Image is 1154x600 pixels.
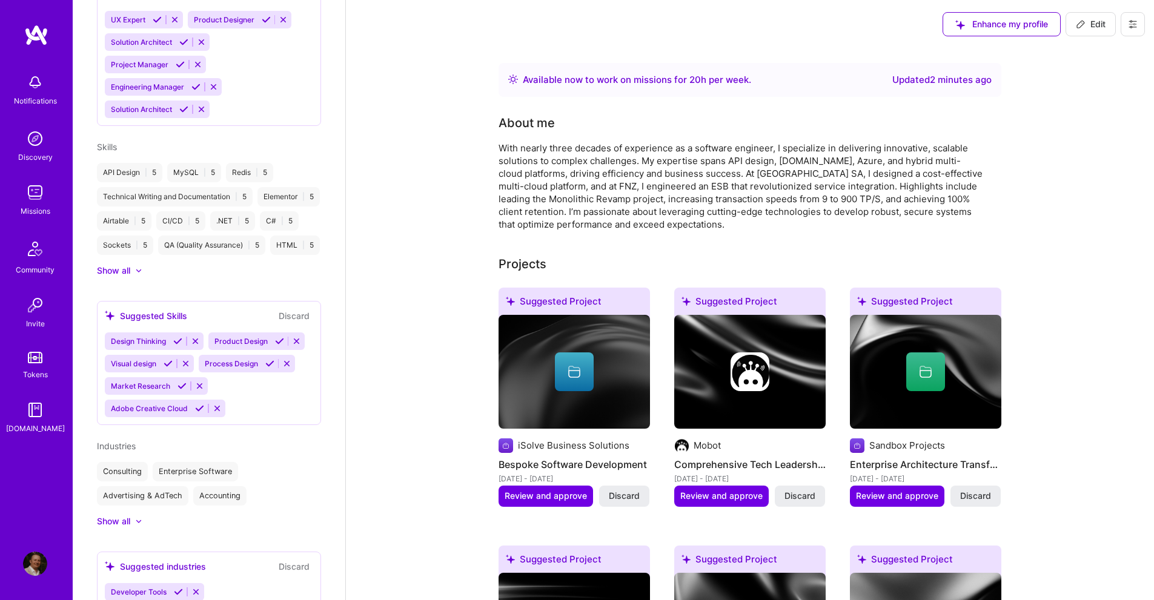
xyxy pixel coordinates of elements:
[857,297,866,306] i: icon SuggestedTeams
[235,192,237,202] span: |
[97,236,153,255] div: Sockets 5
[499,486,593,506] button: Review and approve
[193,486,247,506] div: Accounting
[16,263,55,276] div: Community
[499,315,650,429] img: cover
[213,404,222,413] i: Reject
[191,337,200,346] i: Reject
[892,73,992,87] div: Updated 2 minutes ago
[850,315,1001,429] img: cover
[105,311,115,321] i: icon SuggestedTeams
[508,74,518,84] img: Availability
[197,38,206,47] i: Reject
[960,490,991,502] span: Discard
[499,255,546,273] div: Projects
[850,438,864,453] img: Company logo
[674,486,769,506] button: Review and approve
[518,439,629,452] div: iSolve Business Solutions
[145,168,147,177] span: |
[193,60,202,69] i: Reject
[23,180,47,205] img: teamwork
[506,297,515,306] i: icon SuggestedTeams
[674,315,826,429] img: cover
[265,359,274,368] i: Accept
[850,288,1001,320] div: Suggested Project
[21,234,50,263] img: Community
[14,94,57,107] div: Notifications
[23,70,47,94] img: bell
[237,216,240,226] span: |
[784,490,815,502] span: Discard
[210,211,255,231] div: .NET 5
[97,187,253,206] div: Technical Writing and Documentation 5
[680,490,763,502] span: Review and approve
[499,438,513,453] img: Company logo
[195,404,204,413] i: Accept
[248,240,250,250] span: |
[26,317,45,330] div: Invite
[97,486,188,506] div: Advertising & AdTech
[262,15,271,24] i: Accept
[731,352,769,391] img: Company logo
[282,359,291,368] i: Reject
[164,359,173,368] i: Accept
[188,216,190,226] span: |
[111,337,166,346] span: Design Thinking
[24,24,48,46] img: logo
[209,82,218,91] i: Reject
[499,288,650,320] div: Suggested Project
[167,163,221,182] div: MySQL 5
[18,151,53,163] div: Discovery
[302,240,305,250] span: |
[292,337,301,346] i: Reject
[179,105,188,114] i: Accept
[179,38,188,47] i: Accept
[111,60,168,69] span: Project Manager
[136,240,138,250] span: |
[869,439,945,452] div: Sandbox Projects
[97,265,130,277] div: Show all
[694,439,721,452] div: Mobot
[681,555,691,564] i: icon SuggestedTeams
[857,555,866,564] i: icon SuggestedTeams
[97,462,148,481] div: Consulting
[205,359,258,368] span: Process Design
[609,490,640,502] span: Discard
[850,546,1001,578] div: Suggested Project
[214,337,268,346] span: Product Design
[194,15,254,24] span: Product Designer
[850,486,944,506] button: Review and approve
[499,546,650,578] div: Suggested Project
[23,368,48,381] div: Tokens
[505,490,587,502] span: Review and approve
[191,587,201,596] i: Reject
[226,163,273,182] div: Redis 5
[97,441,136,451] span: Industries
[674,472,826,485] div: [DATE] - [DATE]
[499,114,555,132] div: Tell us a little about yourself
[270,236,320,255] div: HTML 5
[275,337,284,346] i: Accept
[850,472,1001,485] div: [DATE] - [DATE]
[111,404,188,413] span: Adobe Creative Cloud
[681,297,691,306] i: icon SuggestedTeams
[134,216,136,226] span: |
[173,337,182,346] i: Accept
[950,486,1001,506] button: Discard
[21,205,50,217] div: Missions
[111,381,170,391] span: Market Research
[111,38,172,47] span: Solution Architect
[97,142,117,152] span: Skills
[177,381,187,391] i: Accept
[256,168,258,177] span: |
[195,381,204,391] i: Reject
[23,293,47,317] img: Invite
[111,82,184,91] span: Engineering Manager
[181,359,190,368] i: Reject
[97,515,130,527] div: Show all
[499,457,650,472] h4: Bespoke Software Development
[197,105,206,114] i: Reject
[23,127,47,151] img: discovery
[174,587,183,596] i: Accept
[204,168,206,177] span: |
